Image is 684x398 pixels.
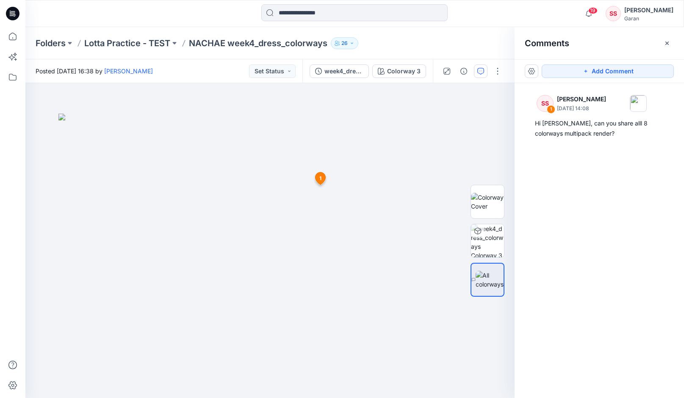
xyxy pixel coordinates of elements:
[557,104,606,113] p: [DATE] 14:08
[471,193,504,211] img: Colorway Cover
[387,67,421,76] div: Colorway 3
[557,94,606,104] p: [PERSON_NAME]
[535,118,664,139] div: Hi [PERSON_NAME], can you share alll 8 colorways multipack render?
[341,39,348,48] p: 26
[476,271,504,289] img: All colorways
[537,95,554,112] div: SS
[606,6,621,21] div: SS
[547,105,555,114] div: 1
[324,67,363,76] div: week4_dress_colorways
[104,67,153,75] a: [PERSON_NAME]
[310,64,369,78] button: week4_dress_colorways
[542,64,674,78] button: Add Comment
[331,37,358,49] button: 26
[525,38,569,48] h2: Comments
[189,37,327,49] p: NACHAE week4_dress_colorways
[457,64,471,78] button: Details
[372,64,426,78] button: Colorway 3
[84,37,170,49] a: Lotta Practice - TEST
[588,7,598,14] span: 19
[36,37,66,49] a: Folders
[624,15,673,22] div: Garan
[36,67,153,75] span: Posted [DATE] 16:38 by
[471,224,504,257] img: week4_dress_colorways Colorway 3
[624,5,673,15] div: [PERSON_NAME]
